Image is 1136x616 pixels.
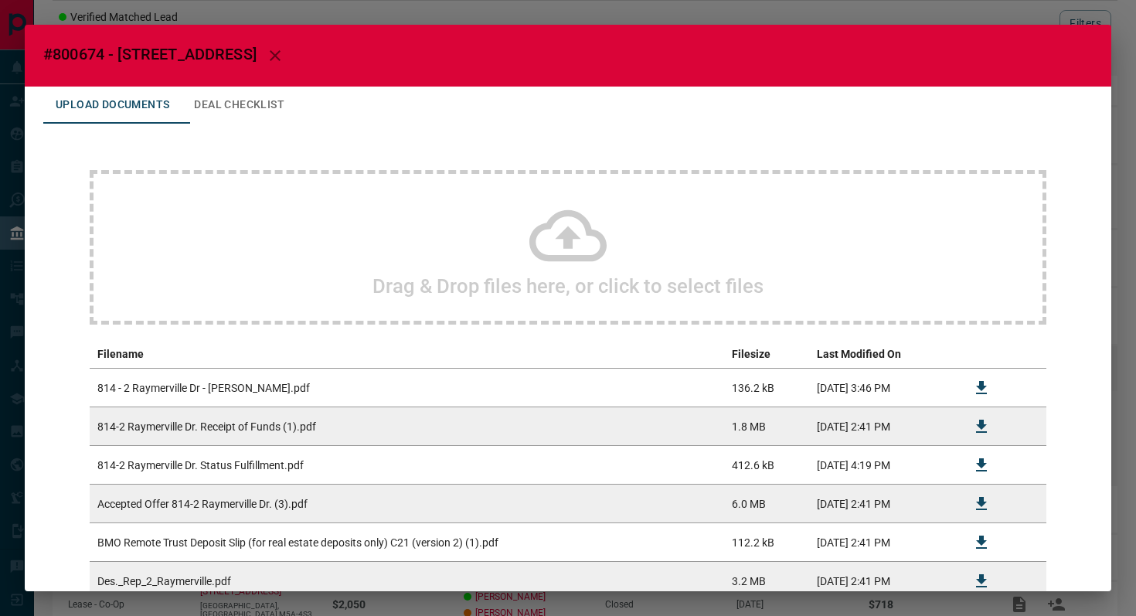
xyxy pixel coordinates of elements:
[724,369,809,407] td: 136.2 kB
[809,485,955,523] td: [DATE] 2:41 PM
[43,87,182,124] button: Upload Documents
[809,446,955,485] td: [DATE] 4:19 PM
[809,523,955,562] td: [DATE] 2:41 PM
[724,446,809,485] td: 412.6 kB
[809,407,955,446] td: [DATE] 2:41 PM
[809,369,955,407] td: [DATE] 3:46 PM
[90,446,724,485] td: 814-2 Raymerville Dr. Status Fulfillment.pdf
[1008,340,1046,369] th: delete file action column
[724,407,809,446] td: 1.8 MB
[90,562,724,601] td: Des._Rep_2_Raymerville.pdf
[955,340,1008,369] th: download action column
[90,407,724,446] td: 814-2 Raymerville Dr. Receipt of Funds (1).pdf
[963,563,1000,600] button: Download
[724,485,809,523] td: 6.0 MB
[90,170,1046,325] div: Drag & Drop files here, or click to select files
[724,340,809,369] th: Filesize
[724,523,809,562] td: 112.2 kB
[43,45,257,63] span: #800674 - [STREET_ADDRESS]
[809,340,955,369] th: Last Modified On
[90,340,724,369] th: Filename
[963,369,1000,407] button: Download
[963,524,1000,561] button: Download
[90,485,724,523] td: Accepted Offer 814-2 Raymerville Dr. (3).pdf
[182,87,297,124] button: Deal Checklist
[724,562,809,601] td: 3.2 MB
[963,408,1000,445] button: Download
[372,274,764,298] h2: Drag & Drop files here, or click to select files
[963,485,1000,522] button: Download
[90,369,724,407] td: 814 - 2 Raymerville Dr - [PERSON_NAME].pdf
[963,447,1000,484] button: Download
[809,562,955,601] td: [DATE] 2:41 PM
[90,523,724,562] td: BMO Remote Trust Deposit Slip (for real estate deposits only) C21 (version 2) (1).pdf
